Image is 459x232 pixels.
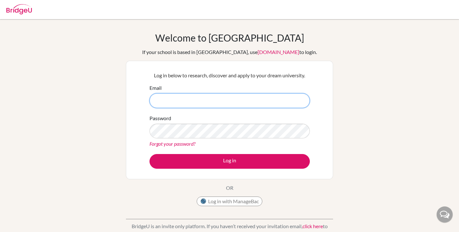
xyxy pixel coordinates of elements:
button: Log in [149,154,310,169]
h1: Welcome to [GEOGRAPHIC_DATA] [155,32,304,43]
a: [DOMAIN_NAME] [258,49,299,55]
div: If your school is based in [GEOGRAPHIC_DATA], use to login. [142,48,317,56]
label: Password [149,114,171,122]
a: Forgot your password? [149,141,195,147]
span: Help [15,4,28,10]
p: Log in below to research, discover and apply to your dream university. [149,72,310,79]
a: click here [302,223,323,229]
p: OR [226,184,233,192]
button: Log in with ManageBac [197,197,262,206]
img: Bridge-U [6,4,32,14]
label: Email [149,84,162,92]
